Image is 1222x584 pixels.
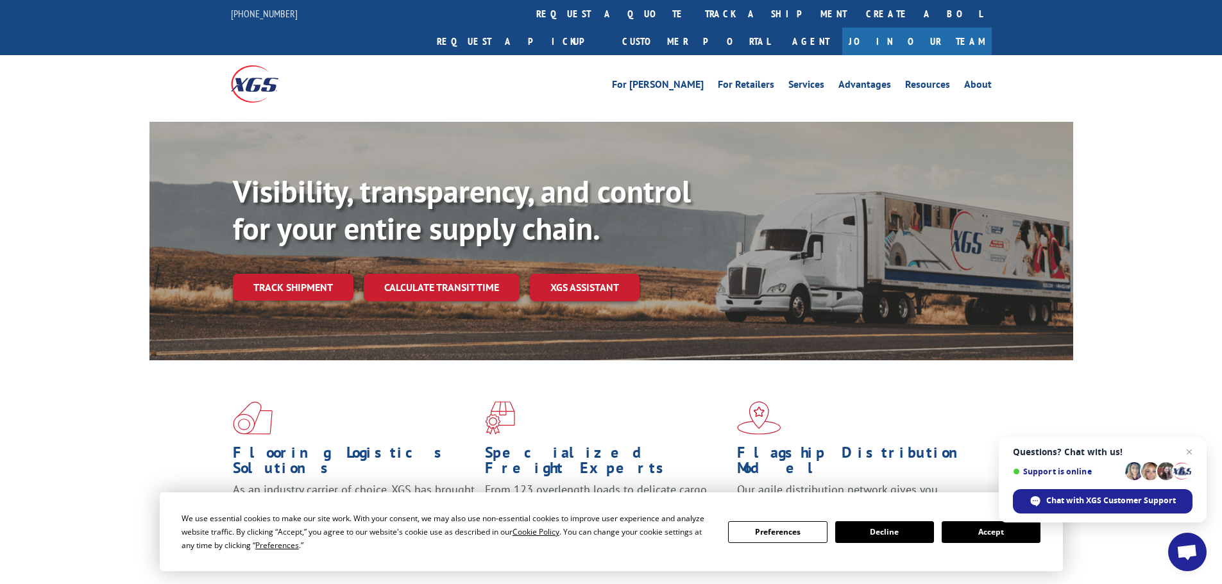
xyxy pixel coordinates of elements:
h1: Flagship Distribution Model [737,445,980,482]
span: Support is online [1013,467,1121,476]
h1: Flooring Logistics Solutions [233,445,475,482]
span: Close chat [1182,444,1197,460]
span: As an industry carrier of choice, XGS has brought innovation and dedication to flooring logistics... [233,482,475,528]
a: Request a pickup [427,28,613,55]
a: XGS ASSISTANT [530,274,640,301]
button: Preferences [728,521,827,543]
div: Cookie Consent Prompt [160,492,1063,571]
a: Customer Portal [613,28,779,55]
a: Track shipment [233,274,353,301]
a: For [PERSON_NAME] [612,79,704,94]
a: Agent [779,28,842,55]
a: Join Our Team [842,28,992,55]
a: About [964,79,992,94]
img: xgs-icon-focused-on-flooring-red [485,401,515,435]
p: From 123 overlength loads to delicate cargo, our experienced staff knows the best way to move you... [485,482,727,539]
span: Cookie Policy [513,526,559,537]
span: Our agile distribution network gives you nationwide inventory management on demand. [737,482,973,512]
a: For Retailers [718,79,774,94]
a: Advantages [838,79,891,94]
div: Chat with XGS Customer Support [1013,489,1192,513]
img: xgs-icon-total-supply-chain-intelligence-red [233,401,273,435]
h1: Specialized Freight Experts [485,445,727,482]
a: Resources [905,79,950,94]
button: Accept [942,521,1040,543]
b: Visibility, transparency, and control for your entire supply chain. [233,171,691,248]
span: Chat with XGS Customer Support [1046,495,1176,506]
span: Preferences [255,540,299,551]
div: Open chat [1168,533,1207,571]
button: Decline [835,521,934,543]
a: [PHONE_NUMBER] [231,7,298,20]
a: Calculate transit time [364,274,520,301]
img: xgs-icon-flagship-distribution-model-red [737,401,781,435]
span: Questions? Chat with us! [1013,447,1192,457]
div: We use essential cookies to make our site work. With your consent, we may also use non-essential ... [182,512,713,552]
a: Services [788,79,824,94]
